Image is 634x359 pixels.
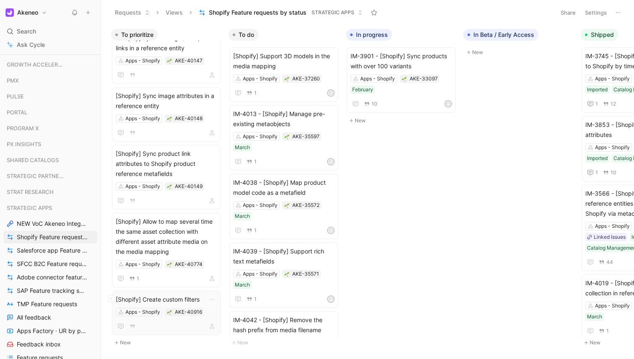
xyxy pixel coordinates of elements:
div: PORTAL [3,106,97,119]
div: AKE-40147 [175,57,203,65]
a: IM-3901 - [Shopify] Sync products with over 100 variantsApps - ShopifyFebruary10J [347,47,456,113]
span: 12 [611,101,616,106]
div: J [328,227,334,233]
span: STRAT RESEARCH [7,188,54,196]
a: Shopify Feature requests by status [3,231,97,243]
span: Shopify Feature requests by status [17,233,88,241]
span: Adobe connector feature tracking status [17,273,88,282]
button: New [111,338,222,348]
div: Imported [587,154,608,163]
div: March [235,212,250,220]
div: AKE-33097 [410,75,438,83]
a: [Shopify] Allow to map several time the same asset collection with different asset attribute medi... [112,213,221,287]
div: AKE-35597 [292,132,320,141]
span: 1 [595,101,598,106]
span: [Shopify] Sync RE single/multiple links in a reference entity [116,33,217,53]
button: 12 [601,99,618,108]
button: Shipped [581,29,618,41]
div: Linked Issues [594,233,626,241]
div: AKE-35572 [292,201,320,209]
a: All feedback [3,311,97,324]
button: 1 [245,226,258,235]
div: GROWTH ACCELERATION [3,58,97,73]
button: New [463,47,574,57]
a: NEW VoC Akeneo Integration Apps [3,217,97,230]
button: Views [162,6,187,19]
div: J [328,90,334,96]
div: In progressNew [343,25,460,130]
div: J [445,101,451,107]
span: [Shopify] Sync image attributes in a reference entity [116,91,217,111]
span: 1 [254,90,257,96]
div: Apps - Shopify [243,270,278,278]
div: STRATEGIC APPS [3,201,97,214]
div: AKE-40916 [175,308,202,316]
a: Salesforce app Feature requests by status [3,244,97,257]
a: [Shopify] Sync RE single/multiple links in a reference entityApps - Shopify [112,29,221,84]
img: 🌱 [284,77,289,82]
span: 1 [254,159,257,164]
div: AKE-37260 [292,75,320,83]
img: 🌱 [284,203,289,208]
div: AKE-40149 [175,182,203,191]
div: J [328,159,334,165]
span: SFCC B2C Feature requests by status [17,260,88,268]
span: PORTAL [7,108,27,116]
a: [Shopify] Sync product link attributes to Shopify product reference metafieldsApps - Shopify [112,145,221,209]
span: IM-4042 - [Shopify] Remove the hash prefix from media filename [233,315,335,335]
span: [Shopify] Allow to map several time the same asset collection with different asset attribute medi... [116,217,217,257]
button: 🌱 [284,271,290,277]
div: PULSE [3,90,97,105]
button: In Beta / Early Access [463,29,538,41]
div: March [235,281,250,289]
div: Apps - Shopify [595,143,630,152]
img: 🌱 [167,116,172,121]
button: New [229,338,339,348]
span: IM-4039 - [Shopify] Support rich text metafields [233,246,335,266]
span: SAP Feature tracking status [17,287,86,295]
button: To do [229,29,258,41]
div: SHARED CATALOGS [3,154,97,169]
span: PROGRAM X [7,124,39,132]
img: 🌱 [167,184,172,189]
div: To prioritizeNew [108,25,225,352]
a: Ask Cycle [3,39,97,51]
span: Shipped [591,31,614,39]
span: SHARED CATALOGS [7,156,59,164]
button: 🌱 [284,76,290,82]
a: IM-4038 - [Shopify] Map product model code as a metafieldApps - ShopifyMarch1J [229,174,338,239]
button: 🌱 [284,134,290,139]
div: Apps - Shopify [595,222,630,230]
span: IM-4013 - [Shopify] Manage pre-existing metaobjects [233,109,335,129]
span: STRATEGIC PARTNERSHIP [7,172,65,180]
div: AKE-40774 [175,260,203,269]
div: In Beta / Early AccessNew [460,25,577,62]
span: Search [17,26,36,36]
button: Shopify Feature requests by statusSTRATEGIC APPS [195,6,366,19]
a: Feedback inbox [3,338,97,351]
div: Apps - Shopify [243,132,278,141]
div: GROWTH ACCELERATION [3,58,97,71]
div: AKE-35571 [292,270,319,278]
button: 🌱 [166,261,172,267]
span: PX INSIGHTS [7,140,41,148]
div: PX INSIGHTS [3,138,97,150]
button: 🌱 [166,309,172,315]
span: [Shopify] Support 3D models in the media mapping [233,51,335,71]
div: Apps - Shopify [125,182,160,191]
div: 🌱 [284,202,290,208]
div: PMX [3,74,97,89]
div: PORTAL [3,106,97,121]
span: TMP Feature requests [17,300,77,308]
div: Apps - Shopify [243,201,278,209]
button: 🌱 [166,183,172,189]
div: STRATEGIC PARTNERSHIP [3,170,97,182]
div: 🌱 [166,116,172,121]
a: SFCC B2C Feature requests by status [3,258,97,270]
span: 10 [372,101,377,106]
a: SAP Feature tracking status [3,284,97,297]
div: March [587,313,602,321]
span: STRATEGIC APPS [7,204,52,212]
